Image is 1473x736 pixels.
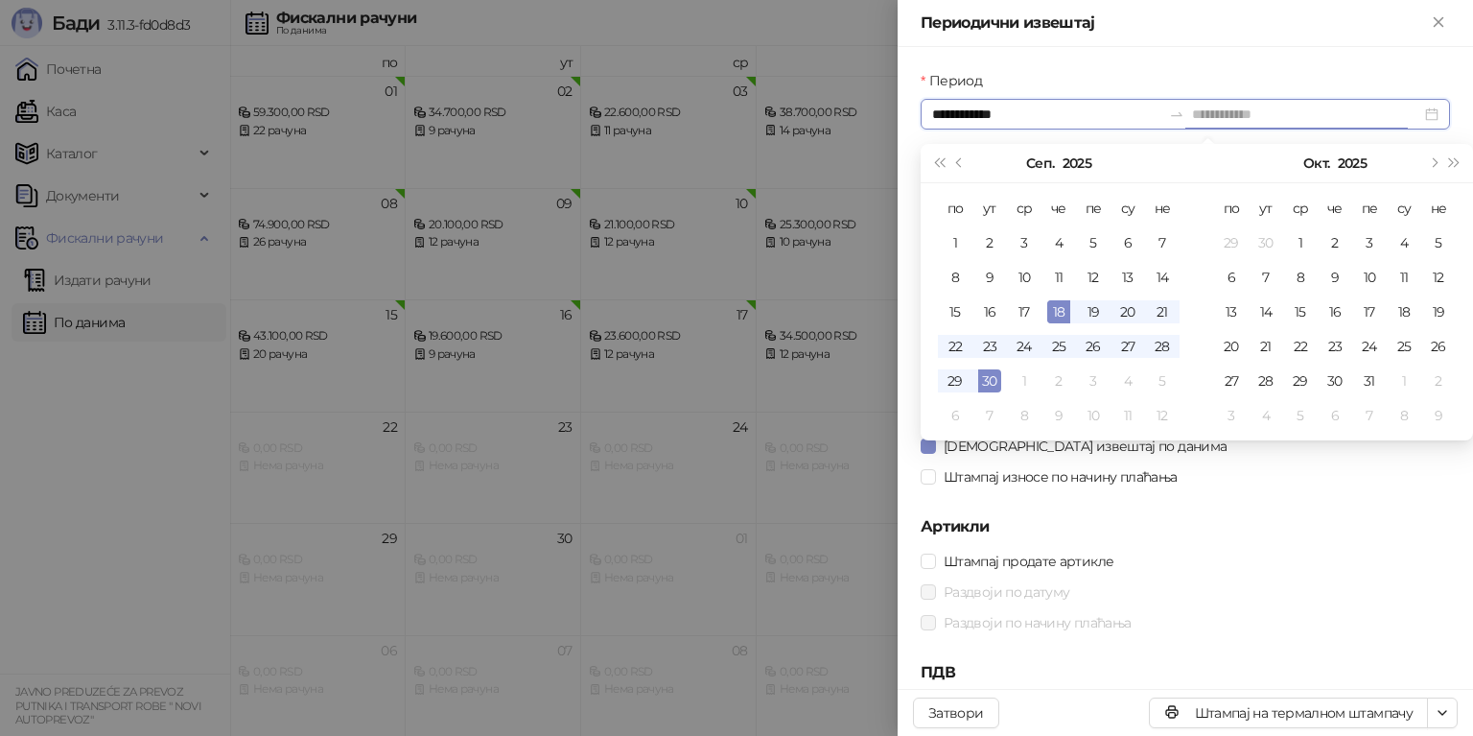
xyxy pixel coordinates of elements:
[1352,329,1387,364] td: 2025-10-24
[1387,295,1421,329] td: 2025-10-18
[1352,260,1387,295] td: 2025-10-10
[1289,335,1312,358] div: 22
[1392,369,1415,392] div: 1
[1082,231,1105,254] div: 5
[944,404,967,427] div: 6
[1026,144,1054,182] button: Изабери месец
[1283,398,1318,433] td: 2025-11-05
[1289,369,1312,392] div: 29
[1421,398,1456,433] td: 2025-11-09
[1387,226,1421,260] td: 2025-10-04
[944,266,967,289] div: 8
[921,515,1450,538] h5: Артикли
[1318,329,1352,364] td: 2025-10-23
[1047,266,1070,289] div: 11
[1111,191,1145,226] th: су
[1116,266,1139,289] div: 13
[1151,231,1174,254] div: 7
[936,551,1121,572] span: Штампај продате артикле
[936,436,1234,457] span: [DEMOGRAPHIC_DATA] извештај по данима
[1254,404,1277,427] div: 4
[1254,300,1277,323] div: 14
[972,329,1007,364] td: 2025-09-23
[1145,364,1180,398] td: 2025-10-05
[1111,329,1145,364] td: 2025-09-27
[1352,364,1387,398] td: 2025-10-31
[944,369,967,392] div: 29
[1047,231,1070,254] div: 4
[913,698,999,728] button: Затвори
[1427,300,1450,323] div: 19
[1111,295,1145,329] td: 2025-09-20
[1041,260,1076,295] td: 2025-09-11
[1111,260,1145,295] td: 2025-09-13
[1214,191,1249,226] th: по
[1082,335,1105,358] div: 26
[978,266,1001,289] div: 9
[1283,329,1318,364] td: 2025-10-22
[1214,226,1249,260] td: 2025-09-29
[1352,191,1387,226] th: пе
[936,612,1138,633] span: Раздвоји по начину плаћања
[1289,300,1312,323] div: 15
[1387,329,1421,364] td: 2025-10-25
[1076,364,1111,398] td: 2025-10-03
[1427,335,1450,358] div: 26
[1116,369,1139,392] div: 4
[1387,191,1421,226] th: су
[1392,266,1415,289] div: 11
[1076,260,1111,295] td: 2025-09-12
[1358,231,1381,254] div: 3
[1111,398,1145,433] td: 2025-10-11
[1082,300,1105,323] div: 19
[1427,266,1450,289] div: 12
[1249,191,1283,226] th: ут
[1283,364,1318,398] td: 2025-10-29
[938,329,972,364] td: 2025-09-22
[1392,231,1415,254] div: 4
[1220,231,1243,254] div: 29
[1254,369,1277,392] div: 28
[1220,335,1243,358] div: 20
[1318,226,1352,260] td: 2025-10-02
[1013,231,1036,254] div: 3
[1323,231,1346,254] div: 2
[1149,698,1428,728] button: Штампај на термалном штампачу
[944,231,967,254] div: 1
[1041,398,1076,433] td: 2025-10-09
[1421,260,1456,295] td: 2025-10-12
[1249,364,1283,398] td: 2025-10-28
[1249,295,1283,329] td: 2025-10-14
[1145,226,1180,260] td: 2025-09-07
[1151,266,1174,289] div: 14
[1323,369,1346,392] div: 30
[1289,266,1312,289] div: 8
[1041,226,1076,260] td: 2025-09-04
[1358,369,1381,392] div: 31
[1111,364,1145,398] td: 2025-10-04
[928,144,949,182] button: Претходна година (Control + left)
[1444,144,1465,182] button: Следећа година (Control + right)
[1013,369,1036,392] div: 1
[1013,266,1036,289] div: 10
[1387,364,1421,398] td: 2025-11-01
[1047,369,1070,392] div: 2
[938,364,972,398] td: 2025-09-29
[1220,404,1243,427] div: 3
[1007,191,1041,226] th: ср
[1358,335,1381,358] div: 24
[1214,295,1249,329] td: 2025-10-13
[1007,226,1041,260] td: 2025-09-03
[1283,295,1318,329] td: 2025-10-15
[1047,300,1070,323] div: 18
[972,364,1007,398] td: 2025-09-30
[1352,398,1387,433] td: 2025-11-07
[1151,404,1174,427] div: 12
[1249,226,1283,260] td: 2025-09-30
[1076,226,1111,260] td: 2025-09-05
[921,12,1427,35] div: Периодични извештај
[1116,404,1139,427] div: 11
[1427,369,1450,392] div: 2
[1013,300,1036,323] div: 17
[1151,369,1174,392] div: 5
